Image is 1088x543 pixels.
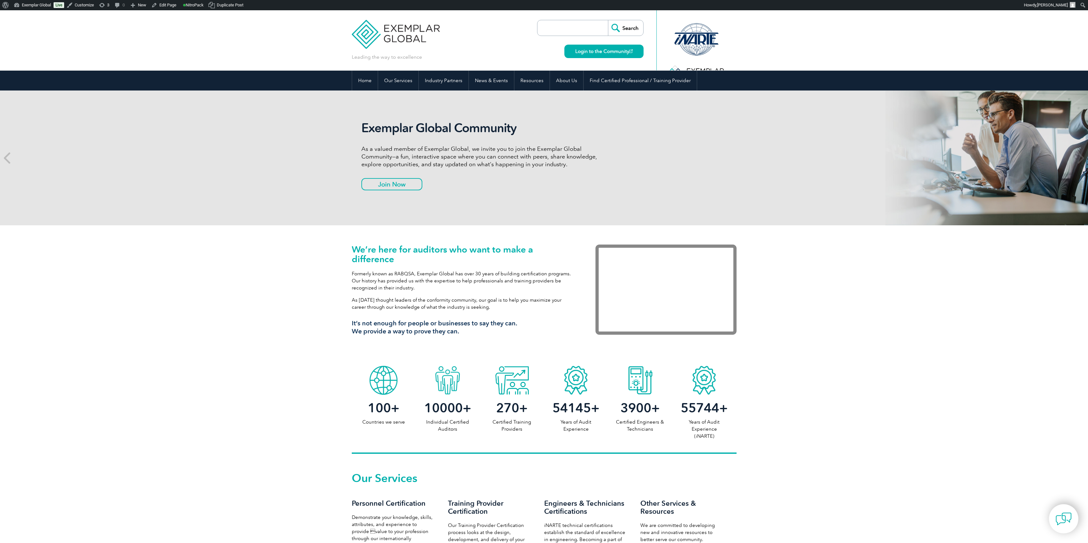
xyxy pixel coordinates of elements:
span: 270 [496,400,519,416]
p: Certified Engineers & Technicians [608,418,672,433]
p: Leading the way to excellence [352,54,422,61]
a: Find Certified Professional / Training Provider [584,71,697,90]
a: News & Events [469,71,514,90]
span: 55744 [681,400,719,416]
a: Our Services [378,71,418,90]
h2: + [480,403,544,413]
p: Years of Audit Experience [544,418,608,433]
h2: + [416,403,480,413]
h3: Personnel Certification [352,499,435,507]
a: Resources [514,71,550,90]
span: 10000 [424,400,463,416]
span: 54145 [552,400,591,416]
h2: + [672,403,736,413]
h1: We’re here for auditors who want to make a difference [352,245,576,264]
p: As [DATE] thought leaders of the conformity community, our goal is to help you maximize your care... [352,297,576,311]
img: contact-chat.png [1056,511,1072,527]
p: Formerly known as RABQSA, Exemplar Global has over 30 years of building certification programs. O... [352,270,576,291]
h2: Our Services [352,473,737,483]
p: Individual Certified Auditors [416,418,480,433]
h2: Exemplar Global Community [361,121,602,135]
p: Certified Training Providers [480,418,544,433]
input: Search [608,20,643,36]
a: Home [352,71,378,90]
iframe: Exemplar Global: Working together to make a difference [595,245,737,335]
img: Exemplar Global [352,10,440,49]
h3: Other Services & Resources [640,499,724,515]
a: Join Now [361,178,422,190]
h2: + [608,403,672,413]
h3: Training Provider Certification [448,499,531,515]
h2: + [544,403,608,413]
span: [PERSON_NAME] [1037,3,1068,7]
h3: It’s not enough for people or businesses to say they can. We provide a way to prove they can. [352,319,576,335]
span: 3900 [620,400,651,416]
a: Industry Partners [419,71,468,90]
h2: + [352,403,416,413]
a: About Us [550,71,583,90]
a: Login to the Community [564,45,644,58]
p: As a valued member of Exemplar Global, we invite you to join the Exemplar Global Community—a fun,... [361,145,602,168]
a: Live [54,2,64,8]
p: Countries we serve [352,418,416,426]
span: 100 [368,400,391,416]
h3: Engineers & Technicians Certifications [544,499,628,515]
p: Years of Audit Experience (iNARTE) [672,418,736,440]
img: open_square.png [629,49,633,53]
